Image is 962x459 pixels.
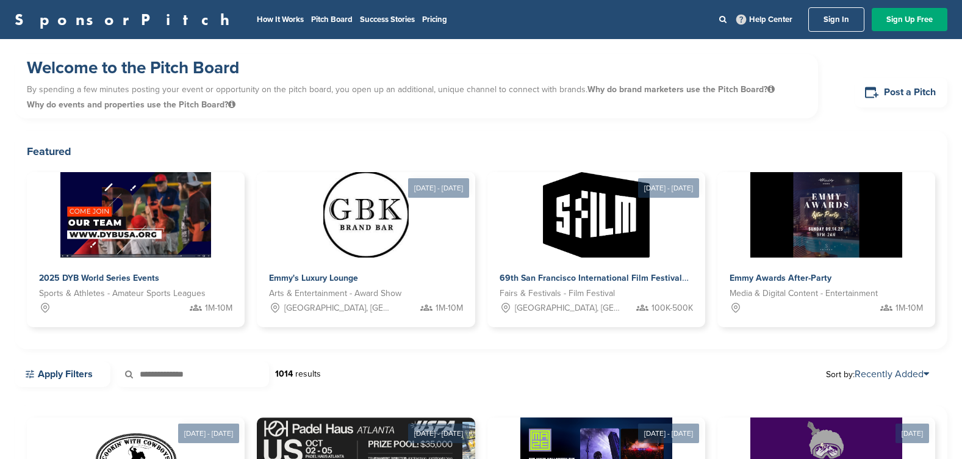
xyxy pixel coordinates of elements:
a: [DATE] - [DATE] Sponsorpitch & 69th San Francisco International Film Festival Fairs & Festivals -... [487,153,705,327]
a: Success Stories [360,15,415,24]
span: Arts & Entertainment - Award Show [269,287,401,300]
img: Sponsorpitch & [60,172,211,258]
div: [DATE] - [DATE] [408,178,469,198]
span: 1M-10M [896,302,923,315]
span: 69th San Francisco International Film Festival [500,273,682,283]
div: [DATE] - [DATE] [178,424,239,443]
span: [GEOGRAPHIC_DATA], [GEOGRAPHIC_DATA] [284,302,395,315]
span: Sort by: [826,369,929,379]
span: 1M-10M [436,302,463,315]
span: Fairs & Festivals - Film Festival [500,287,615,300]
span: Why do brand marketers use the Pitch Board? [587,84,775,95]
span: Media & Digital Content - Entertainment [730,287,878,300]
a: Sign In [808,7,864,32]
h1: Welcome to the Pitch Board [27,57,806,79]
span: Why do events and properties use the Pitch Board? [27,99,235,110]
a: Post a Pitch [855,78,947,107]
h2: Featured [27,143,935,160]
a: Recently Added [855,368,929,380]
a: Sign Up Free [872,8,947,31]
p: By spending a few minutes posting your event or opportunity on the pitch board, you open up an ad... [27,79,806,115]
a: How It Works [257,15,304,24]
span: Sports & Athletes - Amateur Sports Leagues [39,287,206,300]
img: Sponsorpitch & [543,172,650,258]
span: [GEOGRAPHIC_DATA], [GEOGRAPHIC_DATA] [515,302,625,315]
a: Pricing [422,15,447,24]
img: Sponsorpitch & [750,172,902,258]
div: [DATE] [896,424,929,443]
span: 100K-500K [652,302,693,315]
img: Sponsorpitch & [323,172,409,258]
a: Apply Filters [15,361,110,387]
span: Emmy Awards After-Party [730,273,831,283]
span: Emmy's Luxury Lounge [269,273,358,283]
a: Help Center [734,12,795,27]
a: [DATE] - [DATE] Sponsorpitch & Emmy's Luxury Lounge Arts & Entertainment - Award Show [GEOGRAPHIC... [257,153,475,327]
a: Sponsorpitch & Emmy Awards After-Party Media & Digital Content - Entertainment 1M-10M [717,172,935,327]
div: [DATE] - [DATE] [638,178,699,198]
div: [DATE] - [DATE] [408,424,469,443]
span: 2025 DYB World Series Events [39,273,159,283]
a: Pitch Board [311,15,353,24]
a: Sponsorpitch & 2025 DYB World Series Events Sports & Athletes - Amateur Sports Leagues 1M-10M [27,172,245,327]
strong: 1014 [275,369,293,379]
span: results [295,369,321,379]
div: [DATE] - [DATE] [638,424,699,443]
a: SponsorPitch [15,12,237,27]
span: 1M-10M [205,302,232,315]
